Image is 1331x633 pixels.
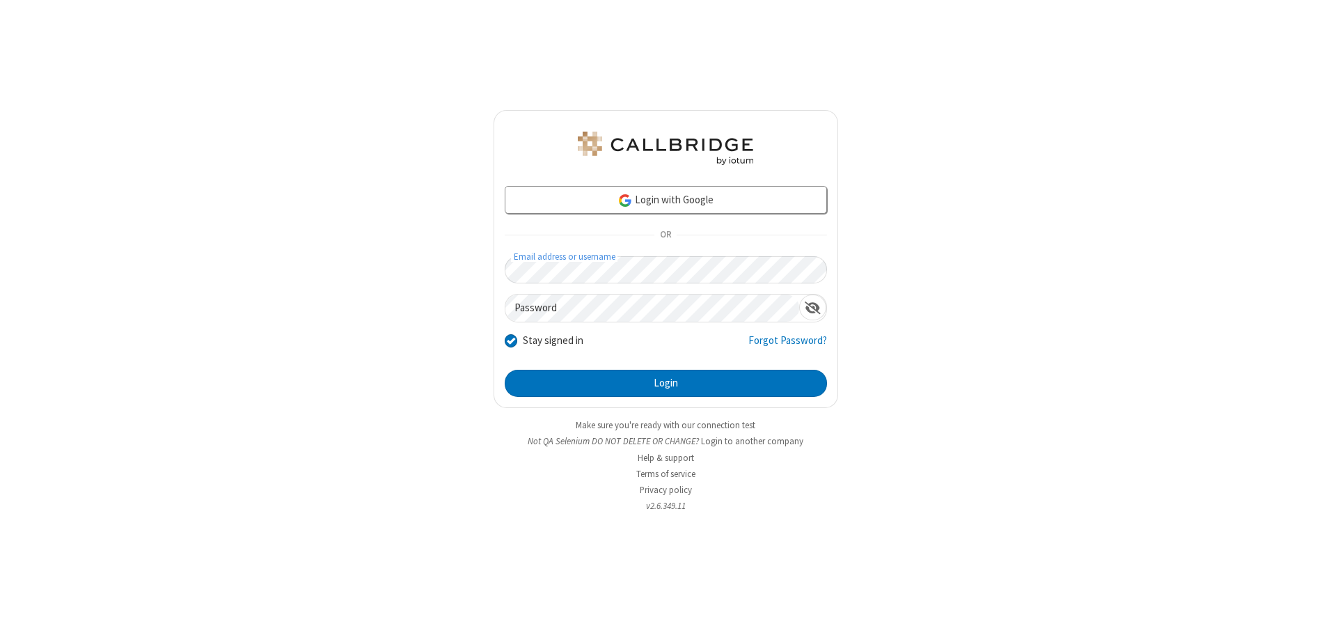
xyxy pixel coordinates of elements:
li: v2.6.349.11 [494,499,838,513]
a: Terms of service [636,468,695,480]
a: Login with Google [505,186,827,214]
div: Show password [799,295,826,320]
button: Login to another company [701,435,803,448]
button: Login [505,370,827,398]
a: Forgot Password? [748,333,827,359]
a: Help & support [638,452,694,464]
img: QA Selenium DO NOT DELETE OR CHANGE [575,132,756,165]
input: Email address or username [505,256,827,283]
label: Stay signed in [523,333,583,349]
li: Not QA Selenium DO NOT DELETE OR CHANGE? [494,435,838,448]
span: OR [654,226,677,245]
a: Make sure you're ready with our connection test [576,419,755,431]
a: Privacy policy [640,484,692,496]
input: Password [505,295,799,322]
img: google-icon.png [617,193,633,208]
